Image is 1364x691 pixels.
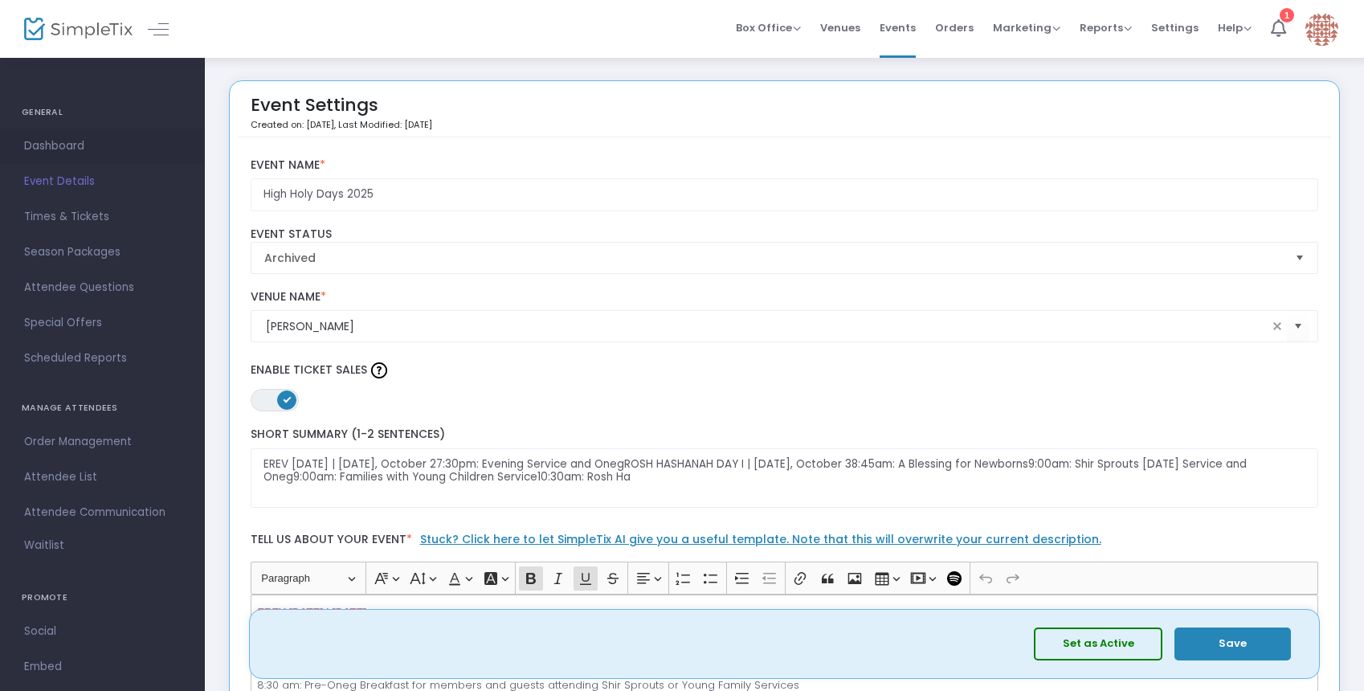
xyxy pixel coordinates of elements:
[251,290,1319,305] label: Venue Name
[24,206,181,227] span: Times & Tickets
[24,621,181,642] span: Social
[1034,628,1162,660] button: Set as Active
[251,426,445,442] span: Short Summary (1-2 Sentences)
[1218,20,1252,35] span: Help
[261,569,345,588] span: Paragraph
[993,20,1060,35] span: Marketing
[935,7,974,48] span: Orders
[24,348,181,369] span: Scheduled Reports
[371,362,387,378] img: question-mark
[251,118,432,132] p: Created on: [DATE]
[420,531,1101,547] a: Stuck? Click here to let SimpleTix AI give you a useful template. Note that this will overwrite y...
[1287,310,1309,343] button: Select
[880,7,916,48] span: Events
[251,89,432,137] div: Event Settings
[24,656,181,677] span: Embed
[251,358,1319,382] label: Enable Ticket Sales
[257,606,366,618] u: EREV [DATE] | [DATE]
[1080,20,1132,35] span: Reports
[257,604,1311,652] p: Evening Service and Oneg
[251,178,1319,211] input: Enter Event Name
[24,431,181,452] span: Order Management
[24,538,64,554] span: Waitlist
[24,242,181,263] span: Season Packages
[251,158,1319,173] label: Event Name
[251,227,1319,242] label: Event Status
[243,524,1326,562] label: Tell us about your event
[1268,317,1287,336] span: clear
[24,171,181,192] span: Event Details
[736,20,801,35] span: Box Office
[24,313,181,333] span: Special Offers
[24,136,181,157] span: Dashboard
[24,277,181,298] span: Attendee Questions
[251,562,1319,594] div: Editor toolbar
[266,318,1268,335] input: Select Venue
[24,467,181,488] span: Attendee List
[22,96,183,129] h4: GENERAL
[1174,628,1291,660] button: Save
[820,7,860,48] span: Venues
[264,250,1283,266] span: Archived
[283,395,291,403] span: ON
[1288,243,1311,273] button: Select
[22,392,183,424] h4: MANAGE ATTENDEES
[1151,7,1199,48] span: Settings
[22,582,183,614] h4: PROMOTE
[24,502,181,523] span: Attendee Communication
[254,566,362,591] button: Paragraph
[334,118,432,131] span: , Last Modified: [DATE]
[1280,8,1294,22] div: 1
